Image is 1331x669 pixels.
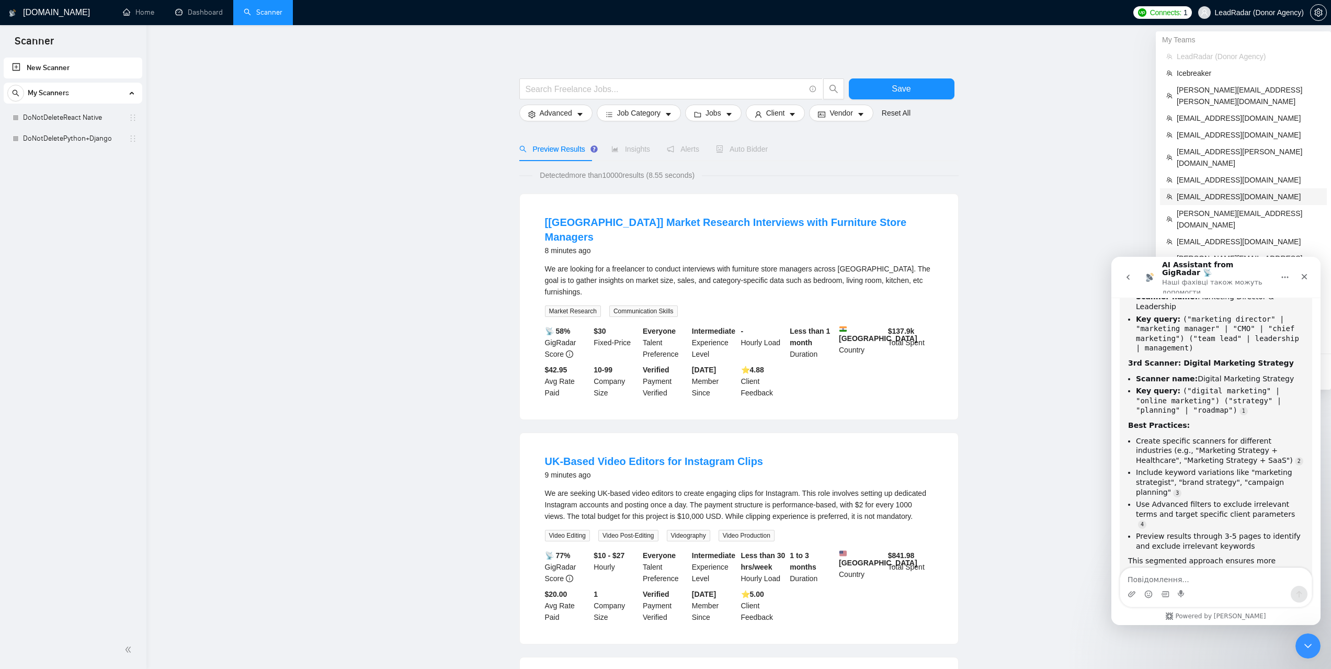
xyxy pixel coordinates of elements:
[33,333,41,342] button: Вибір емодзі
[1166,70,1173,76] span: team
[17,102,183,110] b: 3rd Scanner: Digital Marketing Strategy
[755,110,762,118] span: user
[528,110,536,118] span: setting
[790,551,816,571] b: 1 to 3 months
[643,551,676,560] b: Everyone
[545,551,571,560] b: 📡 77%
[576,110,584,118] span: caret-down
[543,550,592,584] div: GigRadar Score
[9,5,16,21] img: logo
[244,8,282,17] a: searchScanner
[692,366,716,374] b: [DATE]
[692,551,735,560] b: Intermediate
[667,145,674,153] span: notification
[641,364,690,399] div: Payment Verified
[25,130,170,157] code: ("digital marketing" | "online marketing") ("strategy" | "planning" | "roadmap")
[641,588,690,623] div: Payment Verified
[545,590,567,598] b: $20.00
[7,85,24,101] button: search
[17,299,192,320] div: This segmented approach ensures more targeted results and better conversion rates.
[25,275,192,294] li: Preview results through 3-5 pages to identify and exclude irrelevant keywords
[739,325,788,360] div: Hourly Load
[1150,7,1181,18] span: Connects:
[566,575,573,582] span: info-circle
[1138,8,1146,17] img: upwork-logo.png
[1166,239,1173,245] span: team
[692,590,716,598] b: [DATE]
[597,105,681,121] button: barsJob Categorycaret-down
[665,110,672,118] span: caret-down
[746,105,805,121] button: userClientcaret-down
[129,114,137,122] span: holder
[706,107,721,119] span: Jobs
[545,366,567,374] b: $42.95
[685,105,742,121] button: folderJobscaret-down
[617,107,661,119] span: Job Category
[23,107,122,128] a: DoNotDeleteReact Native
[1295,633,1321,659] iframe: Intercom live chat
[4,58,142,78] li: New Scanner
[809,105,873,121] button: idcardVendorcaret-down
[818,110,825,118] span: idcard
[716,145,768,153] span: Auto Bidder
[1177,236,1321,247] span: [EMAIL_ADDRESS][DOMAIN_NAME]
[886,550,935,584] div: Total Spent
[594,551,624,560] b: $10 - $27
[741,366,764,374] b: ⭐️ 4.88
[591,364,641,399] div: Company Size
[823,78,844,99] button: search
[1166,216,1173,222] span: team
[519,145,595,153] span: Preview Results
[25,36,86,44] b: Scanner name:
[837,550,886,584] div: Country
[611,145,650,153] span: Insights
[545,217,907,243] a: [[GEOGRAPHIC_DATA]] Market Research Interviews with Furniture Store Managers
[532,169,702,181] span: Detected more than 10000 results (8.55 seconds)
[124,644,135,655] span: double-left
[123,8,154,17] a: homeHome
[540,107,572,119] span: Advanced
[766,107,785,119] span: Client
[719,530,775,541] span: Video Production
[1166,53,1173,60] span: team
[790,327,830,347] b: Less than 1 month
[1201,9,1208,16] span: user
[545,487,933,522] div: We are seeking UK-based video editors to create engaging clips for Instagram. This role involves ...
[25,118,86,126] b: Scanner name:
[1177,67,1321,79] span: Icebreaker
[27,264,35,272] a: Source reference 8841208:
[545,530,590,541] span: Video Editing
[25,130,69,138] b: Key query:
[543,325,592,360] div: GigRadar Score
[741,327,744,335] b: -
[1166,177,1173,183] span: team
[839,325,917,343] b: [GEOGRAPHIC_DATA]
[1177,208,1321,231] span: [PERSON_NAME][EMAIL_ADDRESS][DOMAIN_NAME]
[643,366,669,374] b: Verified
[692,327,735,335] b: Intermediate
[566,350,573,358] span: info-circle
[6,33,62,55] span: Scanner
[62,232,70,241] a: Source reference 9833180:
[839,325,847,333] img: 🇮🇳
[667,145,699,153] span: Alerts
[179,329,196,346] button: Надіслати повідомлення…
[741,551,786,571] b: Less than 30 hrs/week
[545,456,764,467] a: UK-Based Video Editors for Instagram Clips
[545,263,933,298] div: We are looking for a freelancer to conduct interviews with furniture store managers across UAE. T...
[888,551,915,560] b: $ 841.98
[641,325,690,360] div: Talent Preference
[837,325,886,360] div: Country
[4,83,142,149] li: My Scanners
[543,588,592,623] div: Avg Rate Paid
[810,86,816,93] span: info-circle
[129,134,137,143] span: holder
[641,550,690,584] div: Talent Preference
[788,550,837,584] div: Duration
[839,550,847,557] img: 🇺🇸
[739,550,788,584] div: Hourly Load
[690,588,739,623] div: Member Since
